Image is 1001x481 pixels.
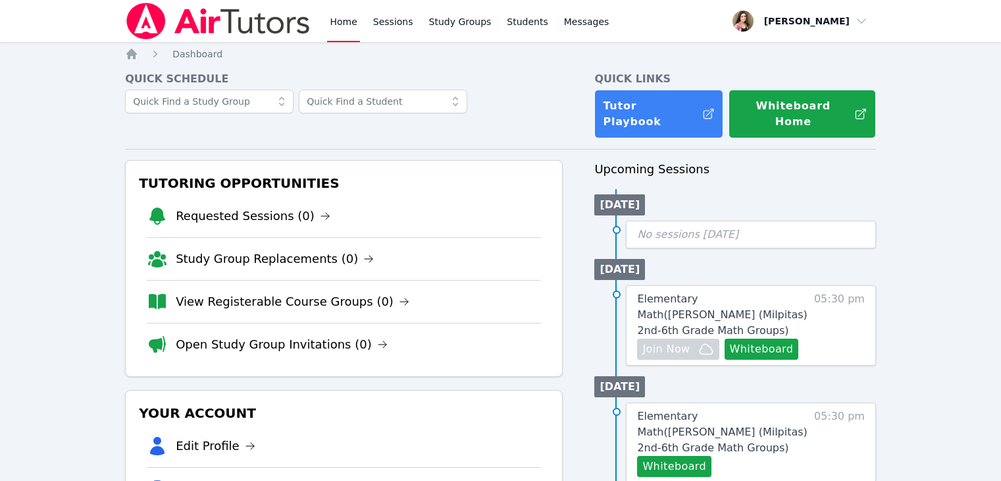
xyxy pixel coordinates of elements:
[176,250,374,268] a: Study Group Replacements (0)
[637,339,719,360] button: Join Now
[136,171,552,195] h3: Tutoring Opportunities
[594,194,645,215] li: [DATE]
[637,293,807,337] span: Elementary Math ( [PERSON_NAME] (Milpitas) 2nd-6th Grade Math Groups )
[637,456,711,477] button: Whiteboard
[637,291,808,339] a: Elementary Math([PERSON_NAME] (Milpitas) 2nd-6th Grade Math Groups)
[176,293,409,311] a: View Registerable Course Groups (0)
[637,410,807,454] span: Elementary Math ( [PERSON_NAME] (Milpitas) 2nd-6th Grade Math Groups )
[594,71,876,87] h4: Quick Links
[125,71,563,87] h4: Quick Schedule
[125,90,294,113] input: Quick Find a Study Group
[814,409,865,477] span: 05:30 pm
[125,47,876,61] nav: Breadcrumb
[136,401,552,425] h3: Your Account
[299,90,467,113] input: Quick Find a Student
[725,339,799,360] button: Whiteboard
[637,228,738,240] span: No sessions [DATE]
[176,335,388,354] a: Open Study Group Invitations (0)
[594,90,723,138] a: Tutor Playbook
[729,90,876,138] button: Whiteboard Home
[172,47,222,61] a: Dashboard
[176,437,255,455] a: Edit Profile
[594,259,645,280] li: [DATE]
[814,291,865,360] span: 05:30 pm
[564,15,609,28] span: Messages
[642,341,690,357] span: Join Now
[172,49,222,59] span: Dashboard
[176,207,330,225] a: Requested Sessions (0)
[125,3,311,40] img: Air Tutors
[594,376,645,397] li: [DATE]
[637,409,808,456] a: Elementary Math([PERSON_NAME] (Milpitas) 2nd-6th Grade Math Groups)
[594,160,876,179] h3: Upcoming Sessions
